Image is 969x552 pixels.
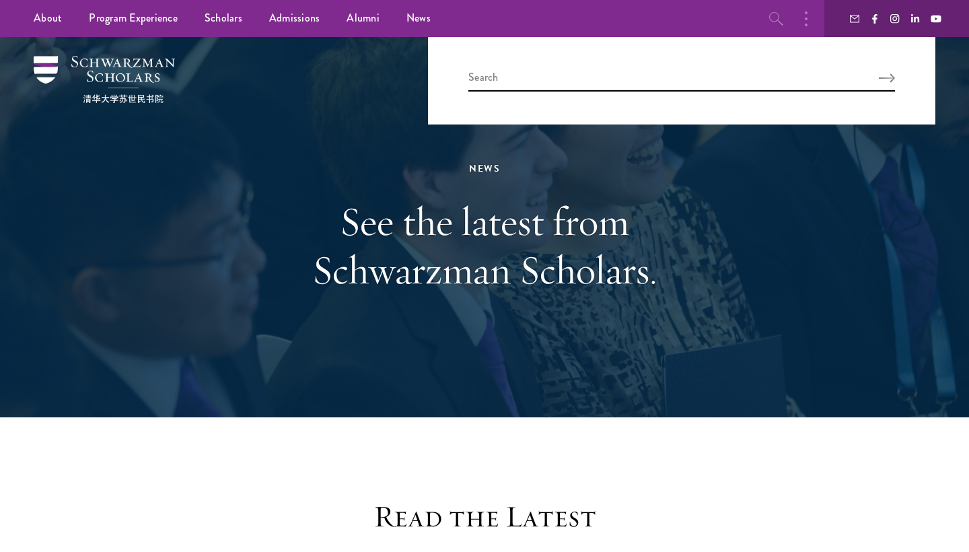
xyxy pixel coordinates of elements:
div: News [252,160,717,177]
h3: Read the Latest [276,498,693,536]
img: Schwarzman Scholars [34,56,175,103]
input: Search [468,69,895,92]
button: Search [879,73,895,83]
h1: See the latest from Schwarzman Scholars. [252,197,717,294]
